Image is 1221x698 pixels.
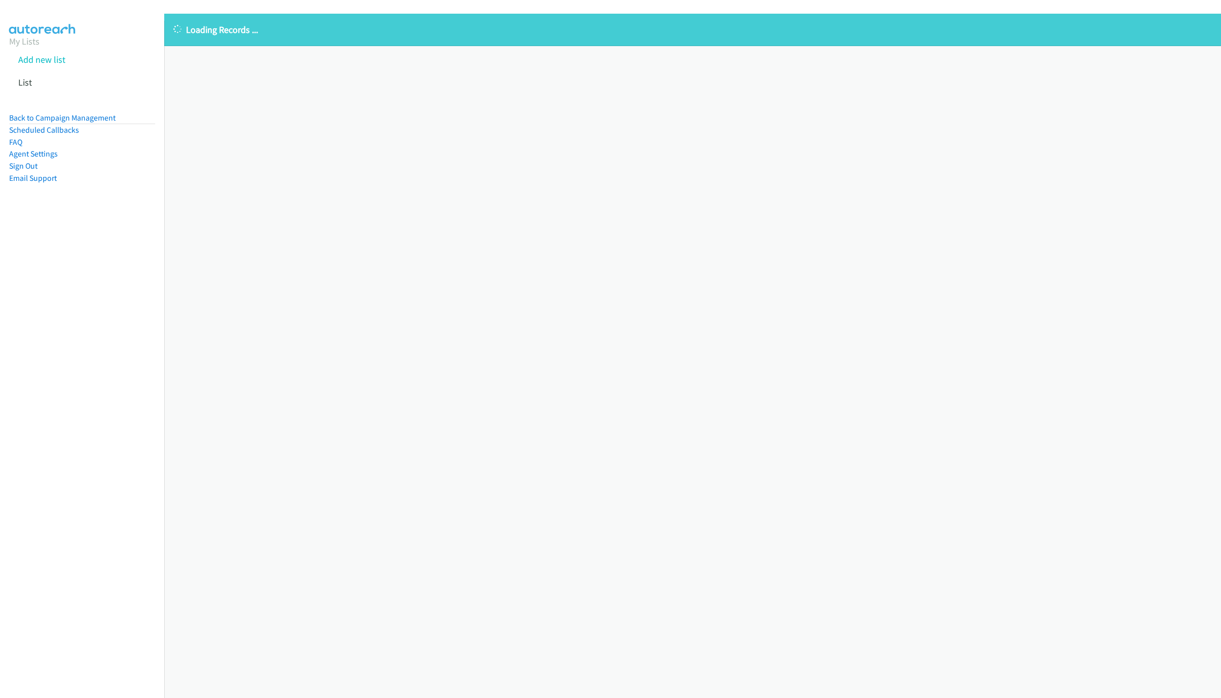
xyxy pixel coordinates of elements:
a: Agent Settings [9,149,58,159]
a: Email Support [9,173,57,183]
a: Back to Campaign Management [9,113,116,123]
a: Sign Out [9,161,38,171]
a: List [18,76,32,88]
a: FAQ [9,137,22,147]
p: Loading Records ... [173,23,1212,36]
a: Scheduled Callbacks [9,125,79,135]
a: Add new list [18,54,65,65]
a: My Lists [9,35,40,47]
